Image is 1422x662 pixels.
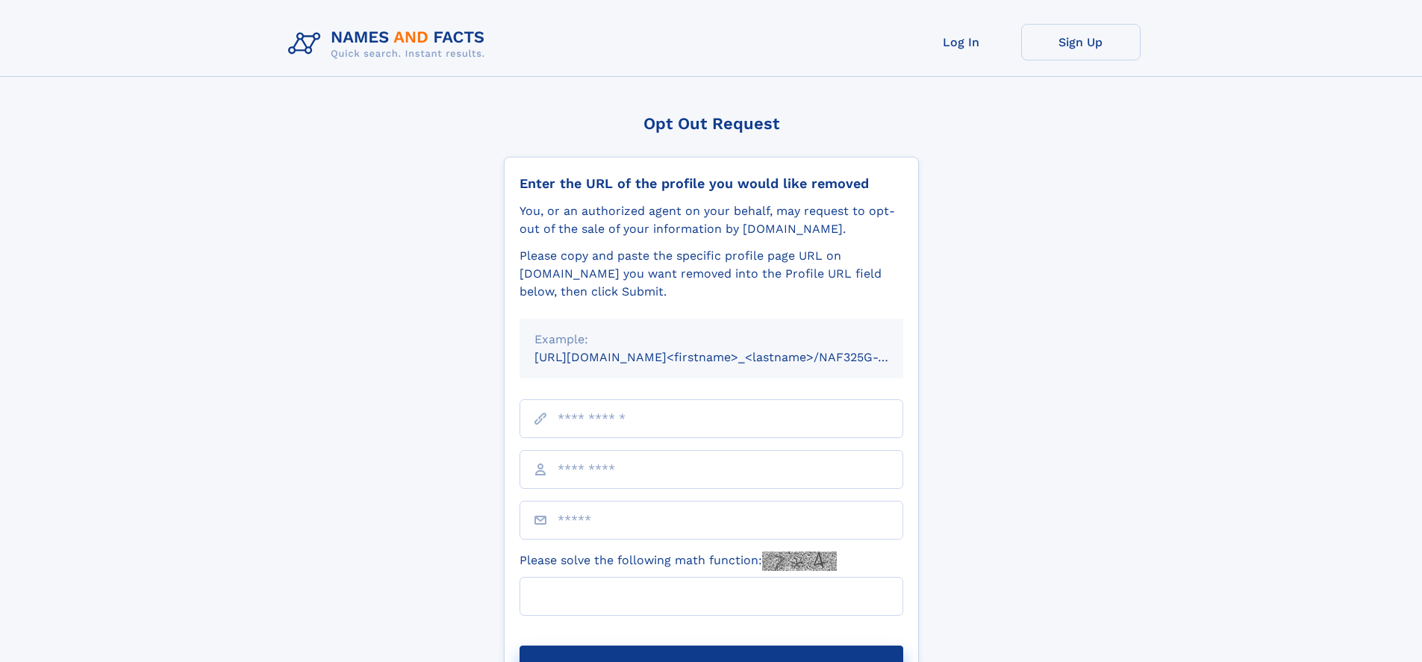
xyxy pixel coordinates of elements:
[534,350,932,364] small: [URL][DOMAIN_NAME]<firstname>_<lastname>/NAF325G-xxxxxxxx
[902,24,1021,60] a: Log In
[504,114,919,133] div: Opt Out Request
[520,552,837,571] label: Please solve the following math function:
[1021,24,1141,60] a: Sign Up
[534,331,888,349] div: Example:
[520,247,903,301] div: Please copy and paste the specific profile page URL on [DOMAIN_NAME] you want removed into the Pr...
[520,175,903,192] div: Enter the URL of the profile you would like removed
[520,202,903,238] div: You, or an authorized agent on your behalf, may request to opt-out of the sale of your informatio...
[282,24,497,64] img: Logo Names and Facts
